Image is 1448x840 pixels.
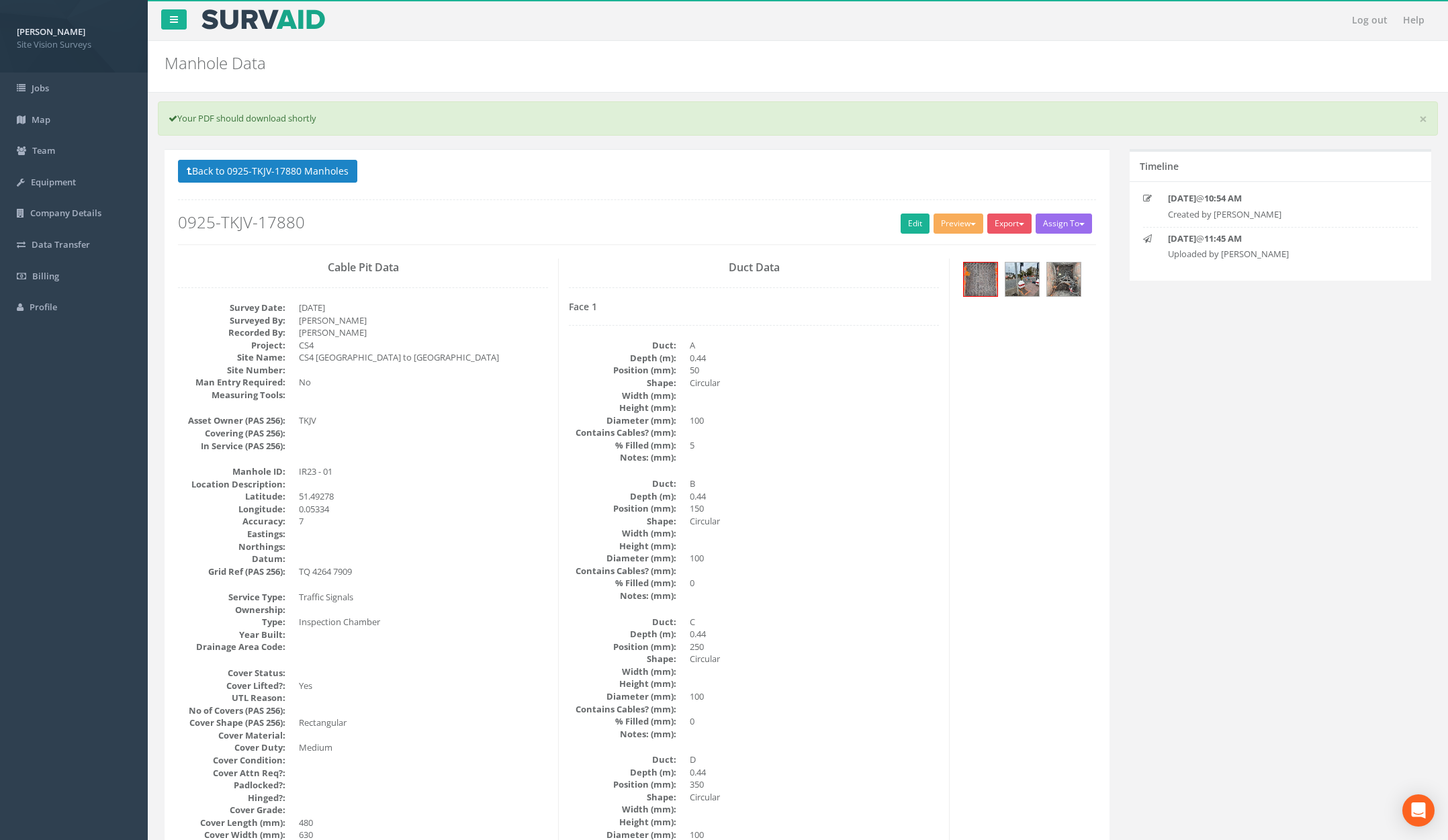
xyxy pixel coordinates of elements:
dd: Inspection Chamber [299,616,548,628]
dt: Notes: (mm): [569,590,676,602]
dd: 100 [690,690,939,703]
dd: 0 [690,715,939,728]
dt: Covering (PAS 256): [178,427,285,440]
dt: Cover Attn Req?: [178,767,285,780]
dt: Shape: [569,377,676,389]
span: Jobs [32,82,49,94]
dt: Notes: (mm): [569,451,676,464]
dd: [PERSON_NAME] [299,314,548,327]
button: Assign To [1036,214,1092,234]
div: Your PDF should download shortly [158,101,1438,136]
dd: CS4 [GEOGRAPHIC_DATA] to [GEOGRAPHIC_DATA] [299,351,548,364]
dt: Cover Condition: [178,754,285,767]
dt: Height (mm): [569,678,676,690]
dt: Diameter (mm): [569,690,676,703]
dt: Site Number: [178,364,285,377]
dd: C [690,616,939,628]
dd: 100 [690,552,939,565]
dt: Site Name: [178,351,285,364]
h5: Timeline [1140,161,1179,171]
dt: Latitude: [178,490,285,503]
strong: [DATE] [1168,192,1196,204]
dt: % Filled (mm): [569,577,676,590]
dt: UTL Reason: [178,692,285,704]
dt: Depth (m): [569,628,676,641]
div: Open Intercom Messenger [1402,794,1435,827]
dt: Cover Length (mm): [178,816,285,829]
dt: Service Type: [178,591,285,604]
button: Preview [934,214,983,234]
dd: [DATE] [299,301,548,314]
a: [PERSON_NAME] Site Vision Surveys [17,22,131,50]
dt: Position (mm): [569,641,676,653]
dt: Hinged?: [178,792,285,804]
dd: IR23 - 01 [299,465,548,478]
dt: Diameter (mm): [569,552,676,565]
span: Team [32,144,55,156]
dd: Yes [299,680,548,692]
dd: Circular [690,791,939,804]
dt: Cover Status: [178,667,285,680]
dt: Height (mm): [569,540,676,553]
dt: Eastings: [178,528,285,541]
dt: % Filled (mm): [569,715,676,728]
span: Equipment [31,176,76,188]
button: Export [987,214,1032,234]
dt: Drainage Area Code: [178,641,285,653]
button: Back to 0925-TKJV-17880 Manholes [178,160,357,183]
dd: CS4 [299,339,548,352]
dt: In Service (PAS 256): [178,440,285,453]
dt: Grid Ref (PAS 256): [178,565,285,578]
h4: Face 1 [569,301,939,312]
dt: Man Entry Required: [178,376,285,389]
dd: B [690,477,939,490]
dd: Circular [690,653,939,665]
span: Map [32,113,50,126]
dd: 480 [299,816,548,829]
img: 312472cb-7f03-408a-9410-2e5995390808_d5cfc459-4475-215b-eb41-8e889054bb4b_thumb.jpg [964,263,997,296]
dd: Circular [690,515,939,528]
dt: Survey Date: [178,301,285,314]
span: Data Transfer [32,238,90,250]
h3: Duct Data [569,262,939,274]
dt: Notes: (mm): [569,728,676,741]
dd: Medium [299,741,548,754]
dt: Contains Cables? (mm): [569,426,676,439]
dt: Duct: [569,477,676,490]
dd: [PERSON_NAME] [299,326,548,339]
img: 312472cb-7f03-408a-9410-2e5995390808_c4f08103-1d11-a487-89c6-d8b10e1a0b96_thumb.jpg [1005,263,1039,296]
dt: Height (mm): [569,816,676,829]
dd: 150 [690,502,939,515]
dt: Measuring Tools: [178,389,285,402]
dt: Contains Cables? (mm): [569,565,676,577]
dt: Duct: [569,753,676,766]
dt: Asset Owner (PAS 256): [178,414,285,427]
dt: Cover Material: [178,729,285,742]
dd: No [299,376,548,389]
dt: Accuracy: [178,515,285,528]
dt: Datum: [178,553,285,565]
dt: Duct: [569,616,676,628]
dt: Ownership: [178,604,285,616]
dt: Width (mm): [569,665,676,678]
dt: Longitude: [178,503,285,516]
p: Uploaded by [PERSON_NAME] [1168,248,1394,261]
dd: 250 [690,641,939,653]
a: Edit [901,214,930,234]
dd: 51.49278 [299,490,548,503]
dt: Surveyed By: [178,314,285,327]
dd: A [690,339,939,352]
dd: 0.05334 [299,503,548,516]
dt: Northings: [178,541,285,553]
dt: Shape: [569,653,676,665]
dd: 50 [690,364,939,377]
p: Created by [PERSON_NAME] [1168,208,1394,221]
h2: 0925-TKJV-17880 [178,214,1096,231]
dd: 5 [690,439,939,452]
dd: Circular [690,377,939,389]
dt: No of Covers (PAS 256): [178,704,285,717]
dt: % Filled (mm): [569,439,676,452]
img: 312472cb-7f03-408a-9410-2e5995390808_3e60070d-5b50-ef71-babf-eeb40f29d810_thumb.jpg [1047,263,1081,296]
dt: Manhole ID: [178,465,285,478]
dd: 0.44 [690,490,939,503]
